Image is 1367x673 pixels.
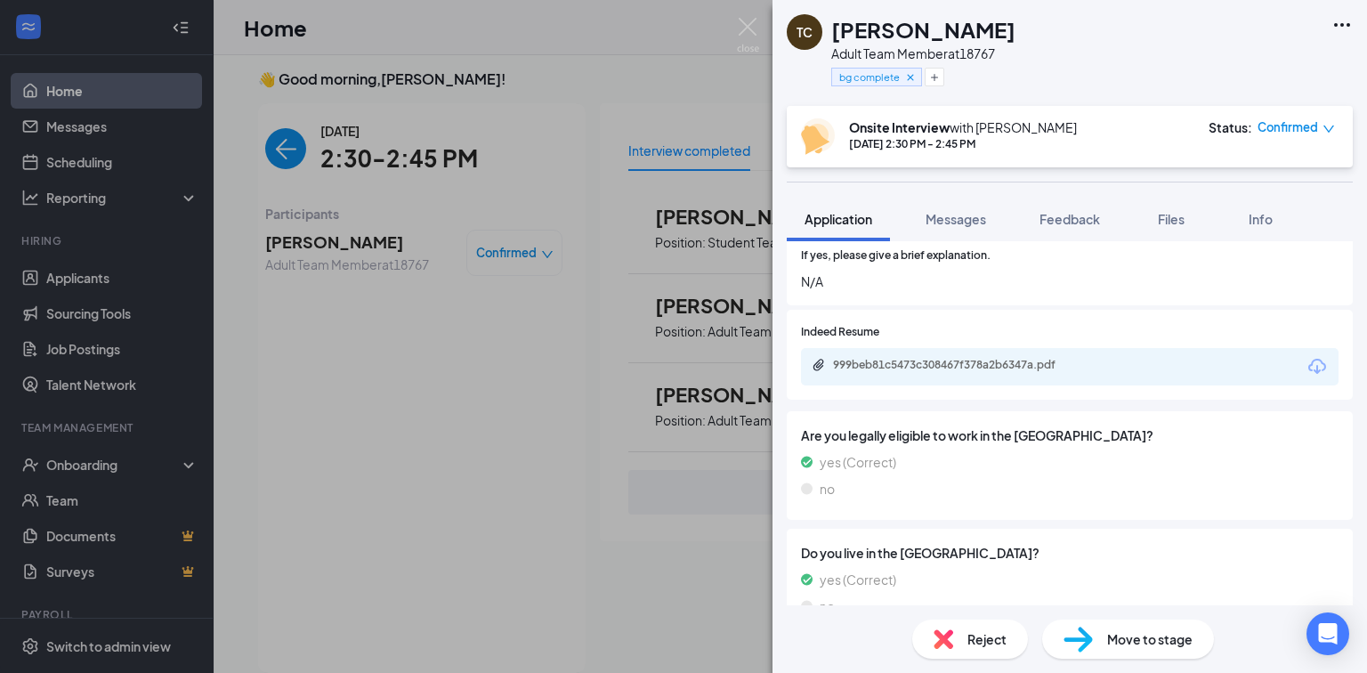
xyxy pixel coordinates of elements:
span: Files [1158,211,1185,227]
div: Open Intercom Messenger [1306,612,1349,655]
span: no [820,596,835,616]
span: Feedback [1039,211,1100,227]
button: Plus [925,68,944,86]
div: Adult Team Member at 18767 [831,45,1015,62]
svg: Paperclip [812,358,826,372]
span: Application [805,211,872,227]
span: Confirmed [1258,118,1318,136]
div: Status : [1209,118,1252,136]
span: bg complete [839,69,900,85]
b: Onsite Interview [849,119,950,135]
a: Paperclip999beb81c5473c308467f378a2b6347a.pdf [812,358,1100,375]
span: yes (Correct) [820,570,896,589]
div: TC [797,23,813,41]
span: Move to stage [1107,629,1193,649]
span: down [1323,123,1335,135]
div: with [PERSON_NAME] [849,118,1077,136]
span: Indeed Resume [801,324,879,341]
span: Do you live in the [GEOGRAPHIC_DATA]? [801,543,1339,563]
svg: Download [1306,356,1328,377]
svg: Cross [904,71,917,84]
span: N/A [801,272,1339,291]
span: Are you legally eligible to work in the [GEOGRAPHIC_DATA]? [801,426,1339,445]
div: [DATE] 2:30 PM - 2:45 PM [849,136,1077,151]
svg: Plus [929,72,940,83]
svg: Ellipses [1331,14,1353,36]
div: 999beb81c5473c308467f378a2b6347a.pdf [833,358,1082,372]
span: no [820,479,835,499]
span: Info [1249,211,1273,227]
span: If yes, please give a brief explanation. [801,247,991,264]
span: Reject [967,629,1007,649]
span: yes (Correct) [820,452,896,472]
h1: [PERSON_NAME] [831,14,1015,45]
span: Messages [926,211,986,227]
